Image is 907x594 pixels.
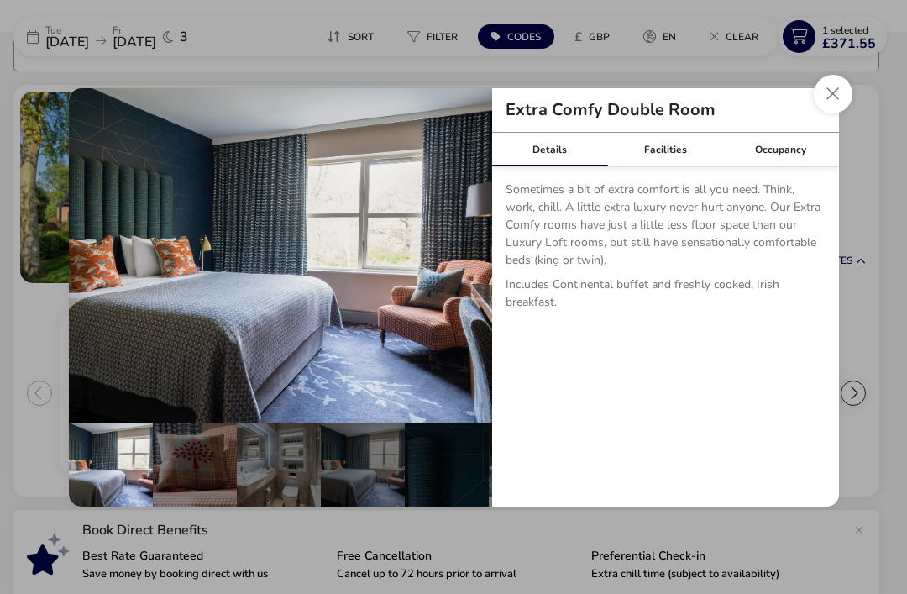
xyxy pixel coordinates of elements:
div: details [69,88,839,507]
img: 2fc8d8194b289e90031513efd3cd5548923c7455a633bcbef55e80dd528340a8 [69,88,492,423]
h2: Extra Comfy Double Room [492,102,729,118]
button: Close dialog [814,75,852,113]
div: Details [492,133,608,166]
div: Facilities [607,133,723,166]
div: Occupancy [723,133,839,166]
p: Sometimes a bit of extra comfort is all you need. Think, work, chill. A little extra luxury never... [506,181,826,276]
p: Includes Continental buffet and freshly cooked, Irish breakfast. [506,276,826,318]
